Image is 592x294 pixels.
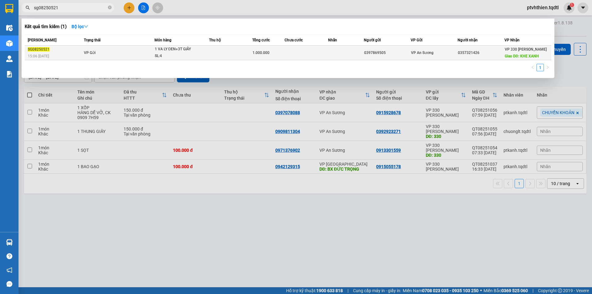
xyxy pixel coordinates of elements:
[6,281,12,287] span: message
[505,47,547,52] span: VP 330 [PERSON_NAME]
[84,38,101,42] span: Trạng thái
[28,47,50,52] span: SG08250521
[411,38,422,42] span: VP Gửi
[458,50,504,56] div: 0357321426
[6,40,13,47] img: warehouse-icon
[72,24,88,29] strong: Bộ lọc
[155,53,201,60] div: SL: 4
[531,65,535,69] span: left
[544,64,551,71] li: Next Page
[6,25,13,31] img: warehouse-icon
[328,38,337,42] span: Nhãn
[6,267,12,273] span: notification
[529,64,536,71] button: left
[364,50,410,56] div: 0397869505
[28,38,56,42] span: [PERSON_NAME]
[108,5,112,11] span: close-circle
[108,6,112,9] span: close-circle
[6,239,13,246] img: warehouse-icon
[546,65,549,69] span: right
[155,46,201,53] div: 1 VA LY ĐEN+3T GIẤY
[252,38,270,42] span: Tổng cước
[364,38,381,42] span: Người gửi
[253,51,269,55] span: 1.000.000
[6,71,13,77] img: solution-icon
[505,54,539,58] span: Giao DĐ: KHE XANH
[504,38,520,42] span: VP Nhận
[34,4,107,11] input: Tìm tên, số ĐT hoặc mã đơn
[536,64,544,71] li: 1
[25,23,67,30] h3: Kết quả tìm kiếm ( 1 )
[209,38,221,42] span: Thu hộ
[411,51,434,55] span: VP An Sương
[529,64,536,71] li: Previous Page
[6,56,13,62] img: warehouse-icon
[537,64,544,71] a: 1
[28,54,49,58] span: 15:06 [DATE]
[458,38,478,42] span: Người nhận
[84,51,96,55] span: VP Gửi
[285,38,303,42] span: Chưa cước
[26,6,30,10] span: search
[67,22,93,31] button: Bộ lọcdown
[6,253,12,259] span: question-circle
[544,64,551,71] button: right
[154,38,171,42] span: Món hàng
[84,24,88,29] span: down
[5,4,13,13] img: logo-vxr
